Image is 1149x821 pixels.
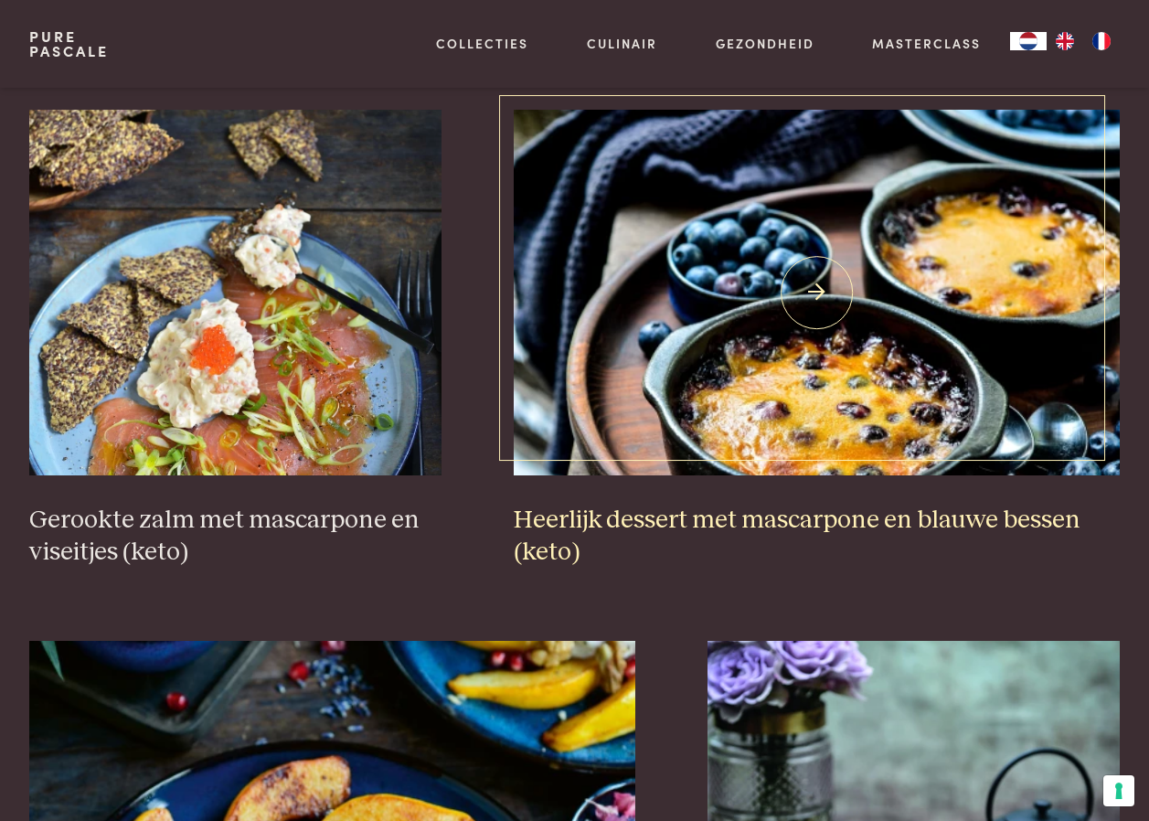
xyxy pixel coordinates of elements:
[1083,32,1120,50] a: FR
[514,505,1120,568] h3: Heerlijk dessert met mascarpone en blauwe bessen (keto)
[436,34,528,53] a: Collecties
[1103,775,1134,806] button: Uw voorkeuren voor toestemming voor trackingtechnologieën
[1010,32,1047,50] div: Language
[514,110,1120,475] img: Heerlijk dessert met mascarpone en blauwe bessen (keto)
[514,110,1120,568] a: Heerlijk dessert met mascarpone en blauwe bessen (keto) Heerlijk dessert met mascarpone en blauwe...
[872,34,981,53] a: Masterclass
[29,29,109,59] a: PurePascale
[1047,32,1120,50] ul: Language list
[1010,32,1047,50] a: NL
[1010,32,1120,50] aside: Language selected: Nederlands
[29,505,442,568] h3: Gerookte zalm met mascarpone en viseitjes (keto)
[29,110,442,568] a: Gerookte zalm met mascarpone en viseitjes (keto) Gerookte zalm met mascarpone en viseitjes (keto)
[716,34,814,53] a: Gezondheid
[587,34,657,53] a: Culinair
[29,110,442,475] img: Gerookte zalm met mascarpone en viseitjes (keto)
[1047,32,1083,50] a: EN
